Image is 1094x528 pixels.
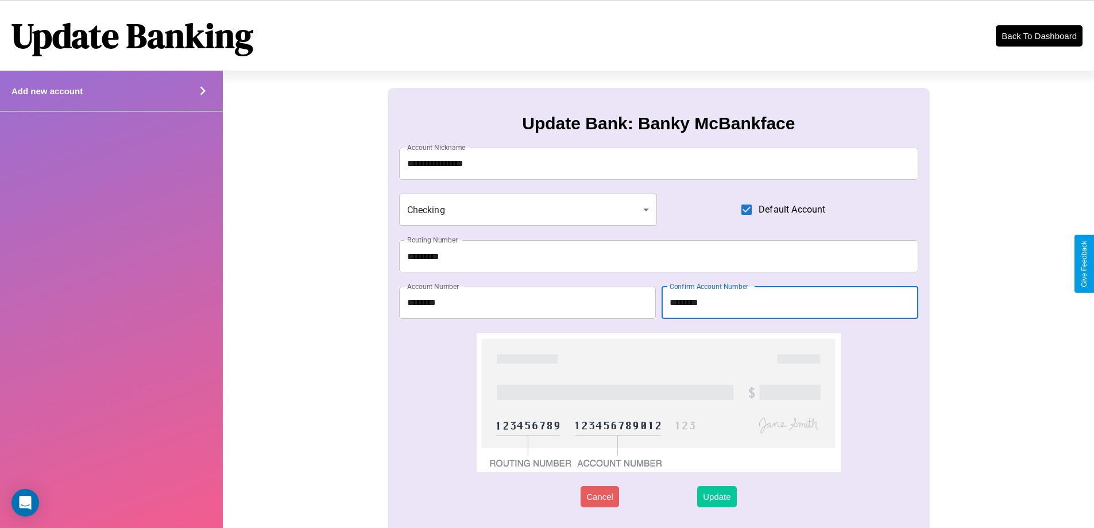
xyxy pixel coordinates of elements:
button: Update [697,486,736,507]
img: check [477,333,840,472]
button: Back To Dashboard [996,25,1083,47]
div: Open Intercom Messenger [11,489,39,517]
div: Checking [399,194,658,226]
h3: Update Bank: Banky McBankface [522,114,795,133]
div: Give Feedback [1080,241,1088,287]
label: Account Nickname [407,142,466,152]
label: Routing Number [407,235,458,245]
button: Cancel [581,486,619,507]
label: Account Number [407,282,459,291]
h1: Update Banking [11,12,253,59]
span: Default Account [759,203,825,217]
label: Confirm Account Number [670,282,748,291]
h4: Add new account [11,86,83,96]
